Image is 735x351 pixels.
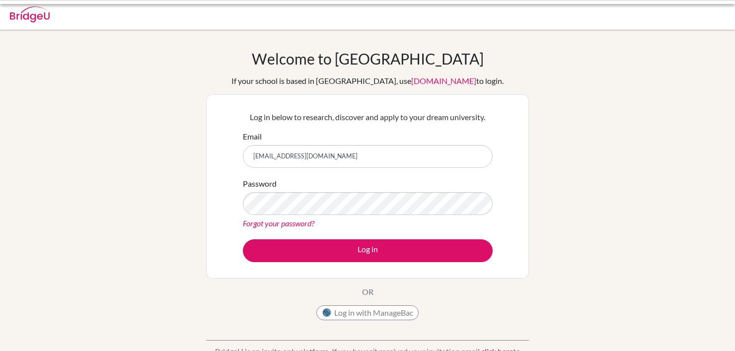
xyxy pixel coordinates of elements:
[10,6,50,22] img: Bridge-U
[411,76,476,85] a: [DOMAIN_NAME]
[243,218,314,228] a: Forgot your password?
[252,50,484,68] h1: Welcome to [GEOGRAPHIC_DATA]
[362,286,373,298] p: OR
[231,75,504,87] div: If your school is based in [GEOGRAPHIC_DATA], use to login.
[243,131,262,142] label: Email
[243,111,493,123] p: Log in below to research, discover and apply to your dream university.
[243,178,277,190] label: Password
[243,239,493,262] button: Log in
[316,305,419,320] button: Log in with ManageBac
